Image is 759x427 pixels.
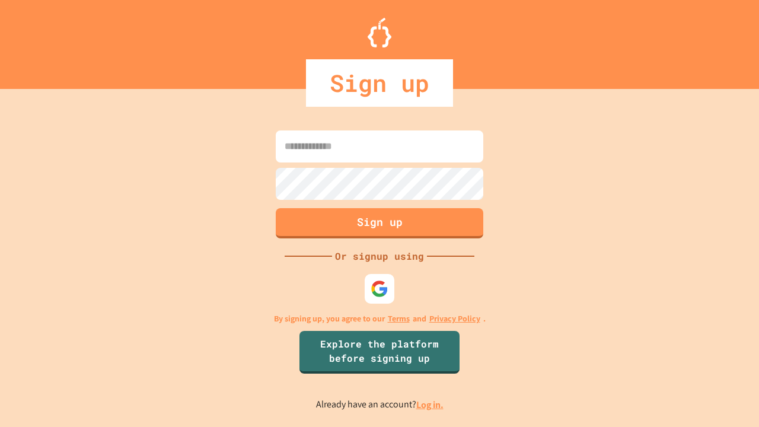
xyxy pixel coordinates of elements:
[371,280,388,298] img: google-icon.svg
[368,18,391,47] img: Logo.svg
[276,208,483,238] button: Sign up
[299,331,460,374] a: Explore the platform before signing up
[306,59,453,107] div: Sign up
[429,313,480,325] a: Privacy Policy
[316,397,444,412] p: Already have an account?
[332,249,427,263] div: Or signup using
[388,313,410,325] a: Terms
[274,313,486,325] p: By signing up, you agree to our and .
[416,399,444,411] a: Log in.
